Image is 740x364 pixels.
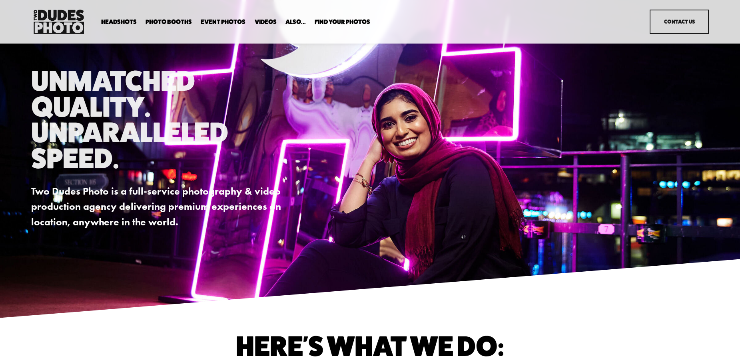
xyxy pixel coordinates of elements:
[31,185,283,228] strong: Two Dudes Photo is a full-service photography & video production agency delivering premium experi...
[31,8,86,36] img: Two Dudes Photo | Headshots, Portraits &amp; Photo Booths
[201,18,245,26] a: Event Photos
[146,18,192,26] a: folder dropdown
[101,18,137,26] a: folder dropdown
[255,18,277,26] a: Videos
[146,19,192,25] span: Photo Booths
[116,333,624,359] h1: Here's What We do:
[285,19,306,25] span: Also...
[31,68,283,171] h1: Unmatched Quality. Unparalleled Speed.
[285,18,306,26] a: folder dropdown
[101,19,137,25] span: Headshots
[650,10,709,34] a: Contact Us
[315,18,370,26] a: folder dropdown
[315,19,370,25] span: Find Your Photos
